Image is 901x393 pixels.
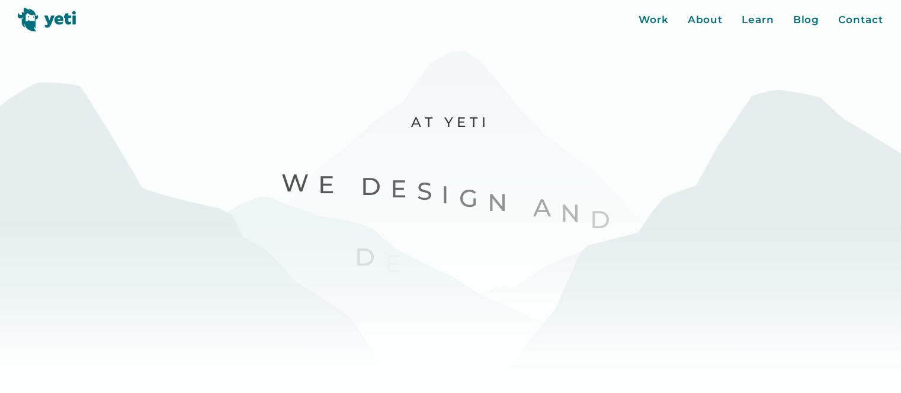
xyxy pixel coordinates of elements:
p: At Yeti [229,114,672,132]
a: Blog [793,12,820,28]
a: Contact [838,12,883,28]
a: Work [639,12,669,28]
img: Yeti logo [18,8,76,31]
a: About [688,12,723,28]
a: Learn [742,12,774,28]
